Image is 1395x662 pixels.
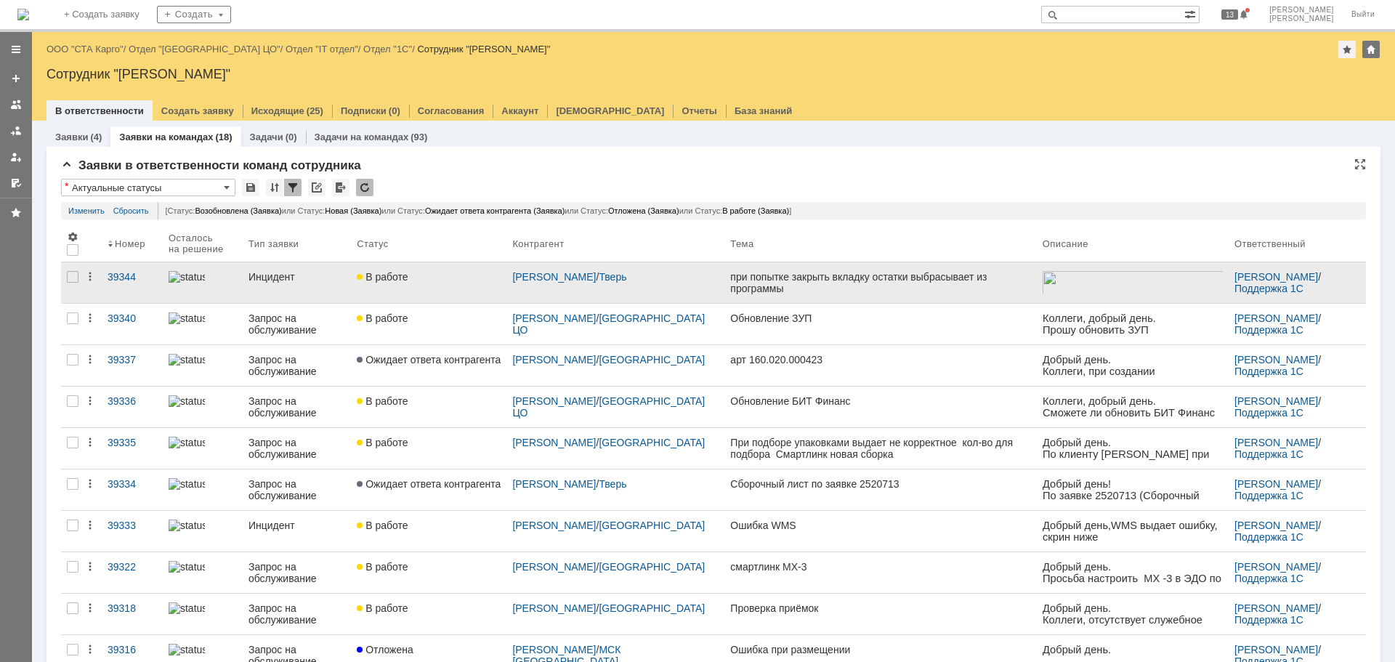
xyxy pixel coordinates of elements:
a: В работе [351,304,506,344]
a: В работе [351,511,506,552]
span: . [150,168,153,179]
span: Заявки в ответственности команд сотрудника [61,158,361,172]
img: statusbar-60 (1).png [169,602,205,614]
div: На всю страницу [1354,158,1366,170]
a: Согласования [418,105,485,116]
span: 7(4852)637-120 вн. 1201 [9,409,166,433]
div: (0) [389,105,400,116]
div: / [512,271,719,283]
a: Обновление БИТ Финанс [724,387,1036,427]
span: В работе [357,312,408,324]
div: (0) [286,132,297,142]
div: Запрос на обслуживание [248,602,345,626]
a: Запрос на обслуживание [243,387,351,427]
span: el [39,456,48,469]
div: Фильтрация... [284,179,302,196]
div: Скопировать ссылку на список [308,179,325,196]
span: Ожидает ответа контрагента [357,354,501,366]
div: Тема [730,238,753,249]
a: Создать заявку [4,67,28,90]
div: / [1234,312,1360,336]
a: при попытке закрыть вкладку остатки выбрасывает из программы [724,262,1036,303]
a: арт 160.020.000423 [724,345,1036,386]
div: / [1234,478,1360,501]
span: @ [96,165,107,177]
span: . [40,445,43,457]
a: [PERSON_NAME] [512,312,596,324]
span: A [91,168,98,179]
a: Поддержка 1С [1234,531,1303,543]
div: Ответственный [1234,238,1306,249]
div: Действия [84,478,96,490]
span: 13 [1221,9,1238,20]
a: [PERSON_NAME] [1234,271,1318,283]
div: Проверка приёмок [730,602,1030,614]
a: [PERSON_NAME] [512,437,596,448]
span: LaserJet [76,58,116,70]
div: Обновление ЗУП [730,312,1030,324]
span: . [54,288,57,300]
div: Сохранить вид [242,179,259,196]
a: Запрос на обслуживание [243,594,351,634]
a: 39318 [102,594,163,634]
span: E [120,58,127,70]
span: . [32,457,88,469]
a: statusbar-100 (1).png [163,262,243,303]
span: @[DOMAIN_NAME] [49,456,153,469]
a: [PERSON_NAME] [1234,312,1318,324]
img: statusbar-100 (1).png [169,437,205,448]
span: www [9,457,32,469]
a: Поддержка 1С [1234,407,1303,419]
div: 39334 [108,478,157,490]
a: [PERSON_NAME] [512,395,596,407]
div: Настройки списка отличаются от сохраненных в виде [65,181,68,191]
span: LIT [40,58,55,70]
div: / [363,44,417,55]
span: ООО «СТА Карго» [9,384,101,396]
div: Номер [115,238,145,249]
th: Тема [724,225,1036,262]
span: С уважением, [9,347,77,358]
span: В работе [357,271,408,283]
span: - [20,177,23,188]
a: В работе [351,428,506,469]
div: Запрос на обслуживание [248,395,345,419]
span: В работе [357,520,408,531]
span: Настройки [67,231,78,243]
div: Действия [84,354,96,366]
a: Заявки в моей ответственности [4,119,28,142]
span: . [127,379,130,391]
a: Обновление ЗУП [724,304,1036,344]
span: Возобновлена (Заявка) [195,206,281,215]
span: ОП г. [GEOGRAPHIC_DATA] [9,397,150,408]
a: Ошибка WMS [724,511,1036,552]
div: / [1234,271,1360,294]
a: [PERSON_NAME] [1234,520,1318,531]
a: [PERSON_NAME] [512,271,596,283]
a: 39334 [102,469,163,510]
div: Запрос на обслуживание [248,561,345,584]
a: statusbar-100 (1).png [163,304,243,344]
div: Действия [84,395,96,407]
a: Изменить [68,202,105,219]
div: При подборе упаковками выдает не корректное кол-во для подбора Смартлинк новая сборка [730,437,1030,460]
div: Запрос на обслуживание [248,312,345,336]
div: Запрос на обслуживание [248,478,345,501]
div: арт 160.020.000423 [730,354,1030,366]
a: Запрос на обслуживание [243,469,351,510]
div: Сборочный лист по заявке 2520713 [730,478,1030,490]
div: при попытке закрыть вкладку остатки выбрасывает из программы [730,271,1030,294]
a: В ответственности [55,105,144,116]
div: / [1234,395,1360,419]
a: Перейти на домашнюю страницу [17,9,29,20]
span: Отложена [357,644,413,655]
span: [URL][DOMAIN_NAME] [36,297,139,308]
span: p [57,288,64,300]
a: [PERSON_NAME] [1234,644,1318,655]
a: Подписки [341,105,387,116]
th: Ответственный [1229,225,1366,262]
a: Сборочный лист по заявке 2520713 [724,469,1036,510]
div: 39340 [108,312,157,324]
a: Отчеты [682,105,717,116]
a: Поддержка 1С [1234,573,1303,584]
